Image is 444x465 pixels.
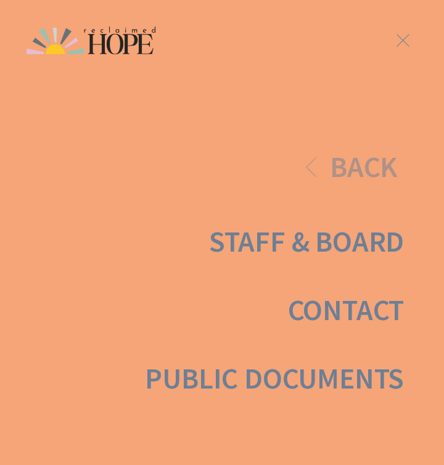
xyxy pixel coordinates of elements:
span: Back [330,153,398,183]
a: Back [290,153,404,183]
a: Contact [288,295,405,325]
img: Reclaimed Hope Initiative [27,27,155,54]
a: Public Documents [145,364,404,393]
a: Staff & Board [209,228,404,257]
